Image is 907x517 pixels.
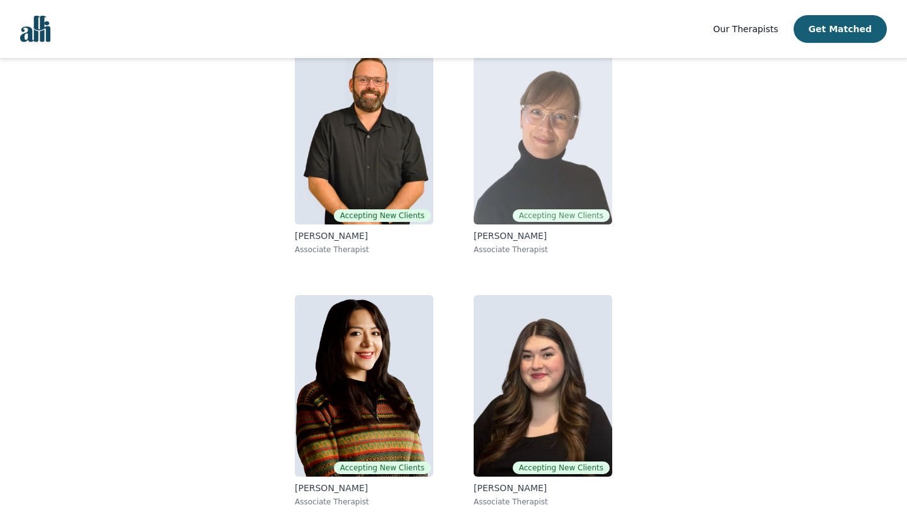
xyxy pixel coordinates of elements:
a: Our Therapists [713,21,778,37]
span: Accepting New Clients [334,209,431,222]
button: Get Matched [794,15,887,43]
a: Olivia SnowAccepting New Clients[PERSON_NAME]Associate Therapist [464,285,622,517]
img: Luisa Diaz Flores [295,295,433,477]
span: Accepting New Clients [334,462,431,474]
p: [PERSON_NAME] [295,482,433,494]
a: Angela EarlAccepting New Clients[PERSON_NAME]Associate Therapist [464,33,622,265]
p: Associate Therapist [295,497,433,507]
span: Accepting New Clients [513,209,610,222]
img: Angela Earl [474,43,612,224]
a: Josh CadieuxAccepting New Clients[PERSON_NAME]Associate Therapist [285,33,443,265]
p: [PERSON_NAME] [295,229,433,242]
img: Olivia Snow [474,295,612,477]
p: Associate Therapist [474,497,612,507]
p: Associate Therapist [295,245,433,255]
p: Associate Therapist [474,245,612,255]
img: alli logo [20,16,50,42]
img: Josh Cadieux [295,43,433,224]
span: Our Therapists [713,24,778,34]
p: [PERSON_NAME] [474,482,612,494]
p: [PERSON_NAME] [474,229,612,242]
span: Accepting New Clients [513,462,610,474]
a: Luisa Diaz FloresAccepting New Clients[PERSON_NAME]Associate Therapist [285,285,443,517]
